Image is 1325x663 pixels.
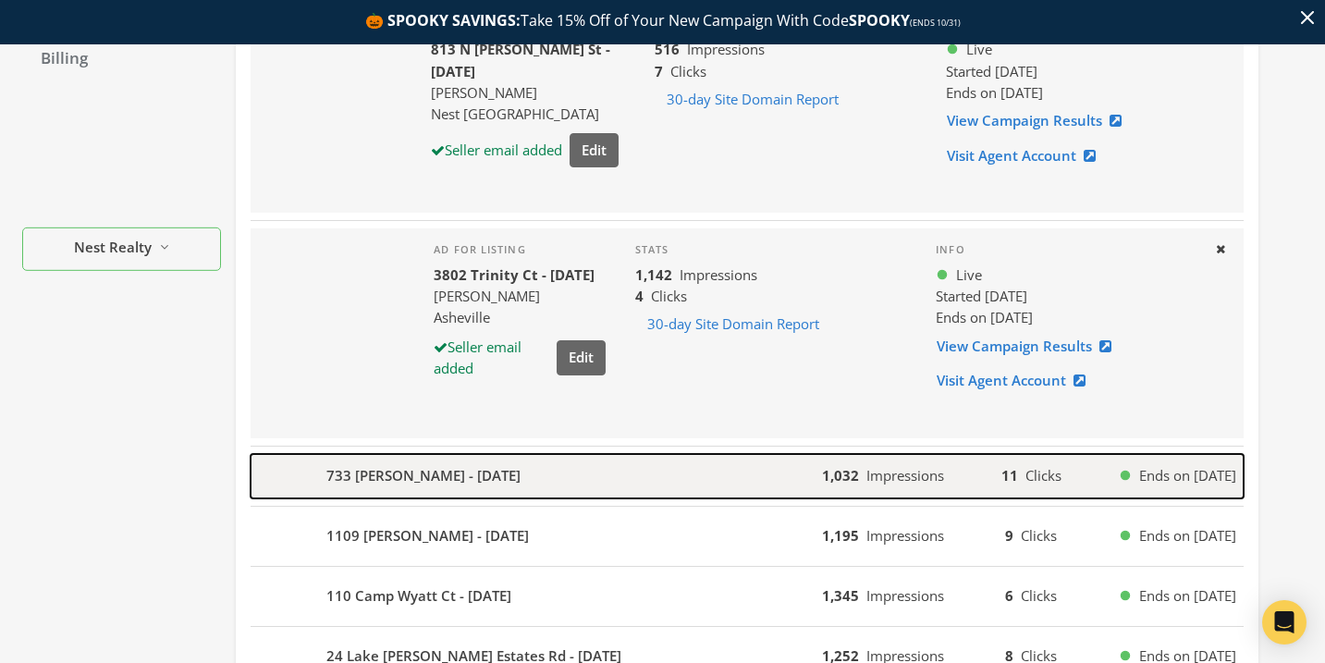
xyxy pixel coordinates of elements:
[22,40,221,79] a: Billing
[22,227,221,271] button: Nest Realty
[251,514,1244,559] button: 1109 [PERSON_NAME] - [DATE]1,195Impressions9ClicksEnds on [DATE]
[635,287,644,305] b: 4
[251,574,1244,619] button: 110 Camp Wyatt Ct - [DATE]1,345Impressions6ClicksEnds on [DATE]
[655,62,663,80] b: 7
[936,286,1199,307] div: Started [DATE]
[655,40,680,58] b: 516
[434,243,605,256] h4: Ad for listing
[1021,586,1057,605] span: Clicks
[1021,526,1057,545] span: Clicks
[822,526,859,545] b: 1,195
[431,82,625,104] div: [PERSON_NAME]
[326,465,521,486] b: 733 [PERSON_NAME] - [DATE]
[74,237,152,258] span: Nest Realty
[1139,585,1236,607] span: Ends on [DATE]
[670,62,706,80] span: Clicks
[966,39,992,60] span: Live
[655,82,851,117] button: 30-day Site Domain Report
[956,264,982,286] span: Live
[635,265,672,284] b: 1,142
[326,585,511,607] b: 110 Camp Wyatt Ct - [DATE]
[431,140,562,161] div: Seller email added
[1005,526,1013,545] b: 9
[1005,586,1013,605] b: 6
[946,104,1134,138] a: View Campaign Results
[936,329,1123,363] a: View Campaign Results
[251,454,1244,498] button: 733 [PERSON_NAME] - [DATE]1,032Impressions11ClicksEnds on [DATE]
[635,243,907,256] h4: Stats
[570,133,619,167] button: Edit
[434,307,605,328] div: Asheville
[635,307,831,341] button: 30-day Site Domain Report
[936,363,1098,398] a: Visit Agent Account
[936,308,1033,326] span: Ends on [DATE]
[680,265,757,284] span: Impressions
[822,466,859,485] b: 1,032
[1025,466,1061,485] span: Clicks
[946,83,1043,102] span: Ends on [DATE]
[431,104,625,125] div: Nest [GEOGRAPHIC_DATA]
[1001,466,1018,485] b: 11
[936,243,1199,256] h4: Info
[326,525,529,546] b: 1109 [PERSON_NAME] - [DATE]
[822,586,859,605] b: 1,345
[1139,525,1236,546] span: Ends on [DATE]
[866,526,944,545] span: Impressions
[557,340,606,374] button: Edit
[651,287,687,305] span: Clicks
[1262,600,1307,645] div: Open Intercom Messenger
[866,466,944,485] span: Impressions
[946,61,1199,82] div: Started [DATE]
[1139,465,1236,486] span: Ends on [DATE]
[431,40,610,80] b: 813 N [PERSON_NAME] St - [DATE]
[687,40,765,58] span: Impressions
[434,286,605,307] div: [PERSON_NAME]
[434,265,595,284] b: 3802 Trinity Ct - [DATE]
[866,586,944,605] span: Impressions
[434,337,548,380] div: Seller email added
[946,139,1108,173] a: Visit Agent Account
